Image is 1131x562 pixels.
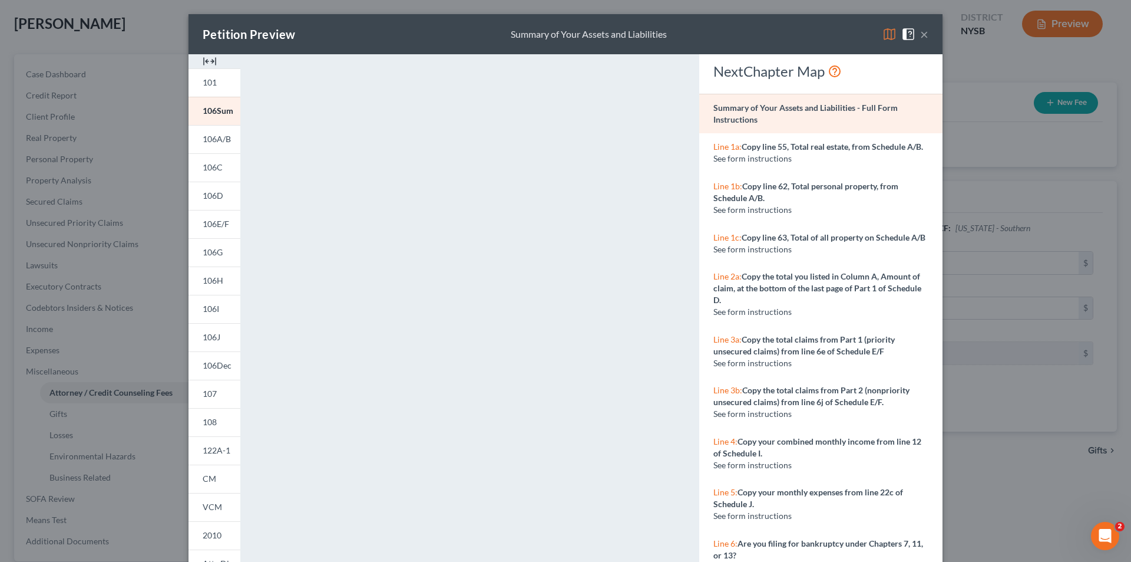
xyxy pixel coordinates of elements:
[188,323,240,351] a: 106J
[713,142,742,152] span: Line 1a:
[713,538,923,560] strong: Are you filing for bankruptcy under Chapters 7, 11, or 13?
[203,247,223,257] span: 106G
[713,487,738,497] span: Line 5:
[203,474,216,484] span: CM
[713,436,921,458] strong: Copy your combined monthly income from line 12 of Schedule I.
[713,460,792,470] span: See form instructions
[203,417,217,427] span: 108
[188,182,240,210] a: 106D
[901,27,915,41] img: help-close-5ba153eb36485ed6c1ea00a893f15db1cb9b99d6cae46e1a8edb6c62d00a1a76.svg
[882,27,897,41] img: map-eea8200ae884c6f1103ae1953ef3d486a96c86aabb227e865a55264e3737af1f.svg
[203,219,229,229] span: 106E/F
[188,267,240,295] a: 106H
[203,106,233,116] span: 106Sum
[203,26,295,42] div: Petition Preview
[203,502,222,512] span: VCM
[188,238,240,267] a: 106G
[713,271,921,305] strong: Copy the total you listed in Column A, Amount of claim, at the bottom of the last page of Part 1 ...
[188,465,240,493] a: CM
[203,162,223,172] span: 106C
[511,28,667,41] div: Summary of Your Assets and Liabilities
[188,408,240,436] a: 108
[713,334,895,356] strong: Copy the total claims from Part 1 (priority unsecured claims) from line 6e of Schedule E/F
[713,232,742,242] span: Line 1c:
[713,436,738,446] span: Line 4:
[713,385,742,395] span: Line 3b:
[1115,522,1125,531] span: 2
[203,530,221,540] span: 2010
[188,521,240,550] a: 2010
[188,125,240,153] a: 106A/B
[188,436,240,465] a: 122A-1
[203,190,223,201] span: 106D
[713,181,742,191] span: Line 1b:
[203,389,217,399] span: 107
[713,181,898,203] strong: Copy line 62, Total personal property, from Schedule A/B.
[188,210,240,238] a: 106E/F
[713,487,903,509] strong: Copy your monthly expenses from line 22c of Schedule J.
[742,232,925,242] strong: Copy line 63, Total of all property on Schedule A/B
[188,153,240,182] a: 106C
[188,295,240,323] a: 106I
[713,385,910,407] strong: Copy the total claims from Part 2 (nonpriority unsecured claims) from line 6j of Schedule E/F.
[203,77,217,87] span: 101
[742,142,923,152] strong: Copy line 55, Total real estate, from Schedule A/B.
[713,409,792,419] span: See form instructions
[203,275,223,285] span: 106H
[188,97,240,125] a: 106Sum
[188,68,240,97] a: 101
[188,380,240,408] a: 107
[1091,522,1119,550] iframe: Intercom live chat
[203,54,217,68] img: expand-e0f6d898513216a626fdd78e52531dac95497ffd26381d4c15ee2fc46db09dca.svg
[713,538,738,548] span: Line 6:
[203,304,219,314] span: 106I
[188,351,240,380] a: 106Dec
[203,360,232,370] span: 106Dec
[713,153,792,163] span: See form instructions
[713,358,792,368] span: See form instructions
[713,103,898,124] strong: Summary of Your Assets and Liabilities - Full Form Instructions
[713,244,792,254] span: See form instructions
[713,334,742,344] span: Line 3a:
[920,27,928,41] button: ×
[713,62,928,81] div: NextChapter Map
[188,493,240,521] a: VCM
[713,307,792,317] span: See form instructions
[203,445,230,455] span: 122A-1
[713,511,792,521] span: See form instructions
[713,205,792,215] span: See form instructions
[203,134,231,144] span: 106A/B
[203,332,220,342] span: 106J
[713,271,742,281] span: Line 2a:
